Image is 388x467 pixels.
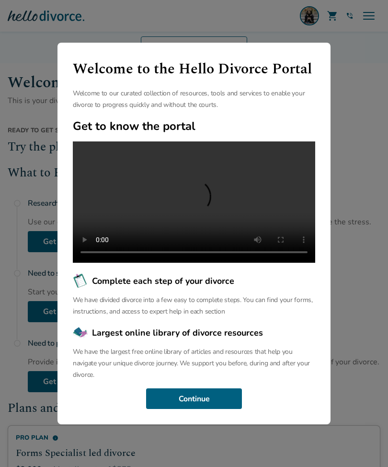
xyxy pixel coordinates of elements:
h1: Welcome to the Hello Divorce Portal [73,58,315,80]
p: Welcome to our curated collection of resources, tools and services to enable your divorce to prog... [73,88,315,111]
iframe: Chat Widget [340,421,388,467]
span: Complete each step of your divorce [92,275,234,287]
img: Largest online library of divorce resources [73,325,88,340]
p: We have divided divorce into a few easy to complete steps. You can find your forms, instructions,... [73,294,315,317]
span: Largest online library of divorce resources [92,327,263,339]
p: We have the largest free online library of articles and resources that help you navigate your uni... [73,346,315,381]
h2: Get to know the portal [73,118,315,134]
button: Continue [146,388,242,409]
img: Complete each step of your divorce [73,273,88,289]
